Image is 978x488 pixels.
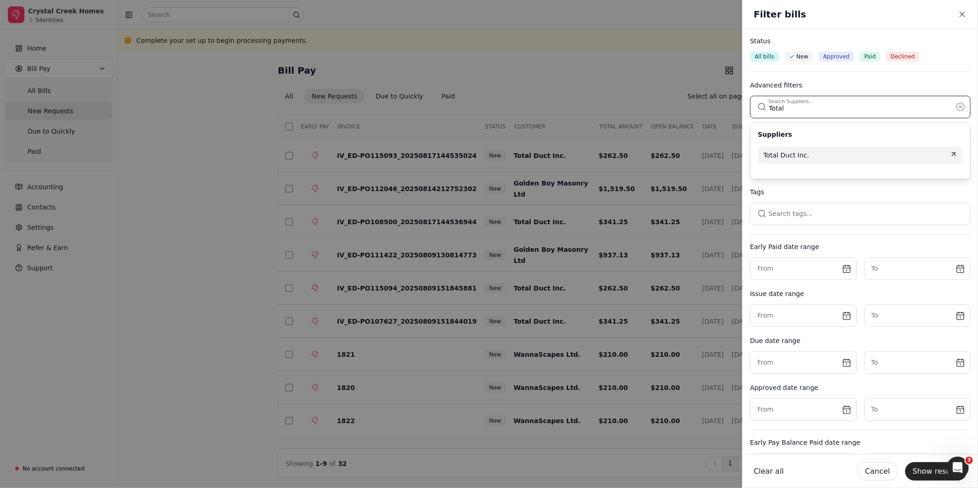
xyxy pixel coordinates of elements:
button: From [750,304,857,327]
h2: Filter bills [754,7,806,21]
button: To [864,257,971,280]
span: Total Duct Inc. [763,151,809,160]
button: From [750,398,857,421]
label: From [757,405,774,414]
div: Early Paid date range [750,242,971,252]
button: New [785,52,813,62]
div: Due date range [750,336,971,346]
div: Issue date range [750,289,971,299]
h2: Suppliers [758,130,792,139]
span: Declined [891,52,915,61]
button: From [750,257,857,280]
button: All bills [750,52,779,62]
label: From [757,311,774,320]
button: Clear all [754,462,784,481]
label: To [872,358,879,367]
label: To [872,264,879,273]
span: Approved [823,52,850,61]
button: To [864,304,971,327]
button: Approved [819,52,855,62]
button: To [864,398,971,421]
label: To [872,311,879,320]
span: Paid [864,52,876,61]
label: To [872,405,879,414]
div: Tags [750,187,971,197]
button: Show results [905,462,967,481]
label: From [757,358,774,367]
div: Approved date range [750,383,971,393]
div: Advanced filters [750,81,971,90]
div: Status [750,36,971,46]
button: From [750,453,857,476]
iframe: Intercom live chat [947,457,969,479]
span: All bills [755,52,774,61]
button: From [750,351,857,374]
span: New [797,52,809,61]
button: To [864,351,971,374]
button: Paid [860,52,880,62]
button: To [864,453,971,476]
button: Declined [886,52,920,62]
span: 3 [966,457,973,464]
div: Early Pay Balance Paid date range [750,438,971,447]
label: From [757,264,774,273]
button: Cancel [857,462,898,481]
